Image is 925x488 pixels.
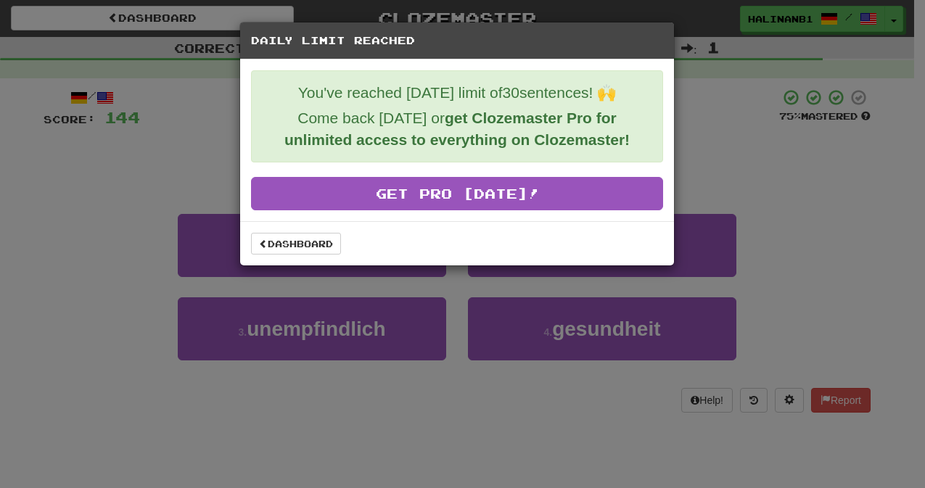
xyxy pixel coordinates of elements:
a: Get Pro [DATE]! [251,177,663,210]
p: You've reached [DATE] limit of 30 sentences! 🙌 [263,82,651,104]
p: Come back [DATE] or [263,107,651,151]
strong: get Clozemaster Pro for unlimited access to everything on Clozemaster! [284,109,630,148]
a: Dashboard [251,233,341,255]
h5: Daily Limit Reached [251,33,663,48]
